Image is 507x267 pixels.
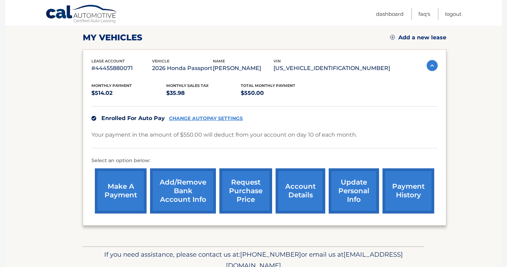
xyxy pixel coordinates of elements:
[241,88,316,98] p: $550.00
[445,8,461,20] a: Logout
[382,168,434,214] a: payment history
[274,59,281,63] span: vin
[241,83,295,88] span: Total Monthly Payment
[91,63,152,73] p: #44455880071
[274,63,390,73] p: [US_VEHICLE_IDENTIFICATION_NUMBER]
[213,63,274,73] p: [PERSON_NAME]
[329,168,379,214] a: update personal info
[166,83,209,88] span: Monthly sales Tax
[166,88,241,98] p: $35.98
[83,32,142,43] h2: my vehicles
[91,130,357,140] p: Your payment in the amount of $550.00 will deduct from your account on day 10 of each month.
[152,63,213,73] p: 2026 Honda Passport
[150,168,216,214] a: Add/Remove bank account info
[46,4,118,24] a: Cal Automotive
[427,60,438,71] img: accordion-active.svg
[376,8,404,20] a: Dashboard
[91,83,132,88] span: Monthly Payment
[418,8,430,20] a: FAQ's
[390,35,395,40] img: add.svg
[219,168,272,214] a: request purchase price
[240,250,301,258] span: [PHONE_NUMBER]
[152,59,169,63] span: vehicle
[169,116,243,121] a: CHANGE AUTOPAY SETTINGS
[95,168,147,214] a: make a payment
[91,88,166,98] p: $514.02
[91,116,96,121] img: check.svg
[91,157,438,165] p: Select an option below:
[390,34,446,41] a: Add a new lease
[101,115,165,121] span: Enrolled For Auto Pay
[213,59,225,63] span: name
[276,168,325,214] a: account details
[91,59,125,63] span: lease account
